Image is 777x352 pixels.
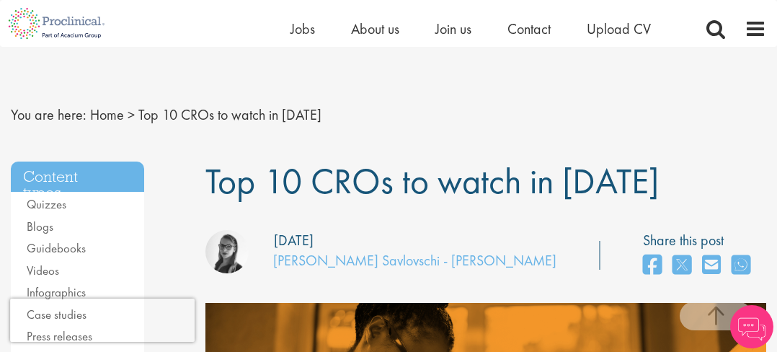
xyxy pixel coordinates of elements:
a: Upload CV [587,19,651,38]
a: Contact [507,19,551,38]
img: Chatbot [730,305,773,348]
a: About us [351,19,399,38]
a: Jobs [290,19,315,38]
a: Join us [435,19,471,38]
